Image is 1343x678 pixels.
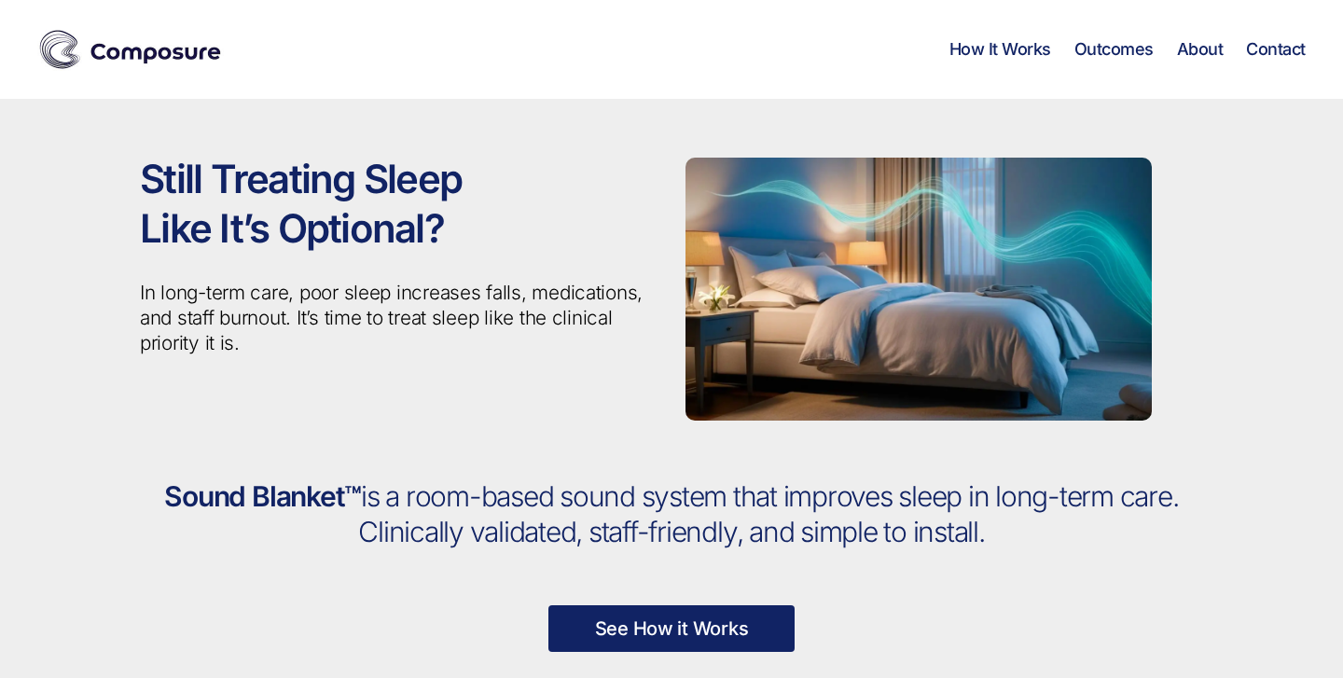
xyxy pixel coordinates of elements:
[949,39,1051,60] a: How It Works
[358,479,1178,548] span: is a room-based sound system that improves sleep in long-term care. Clinically validated, staff-f...
[140,281,658,356] p: In long-term care, poor sleep increases falls, medications, and staff burnout. It’s time to treat...
[1074,39,1154,60] a: Outcomes
[1246,39,1306,60] a: Contact
[37,26,224,73] img: Composure
[1177,39,1224,60] a: About
[140,479,1203,549] h2: Sound Blanket™
[949,39,1306,60] nav: Horizontal
[548,605,796,652] a: See How it Works
[140,155,658,253] h1: Still Treating Sleep Like It’s Optional?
